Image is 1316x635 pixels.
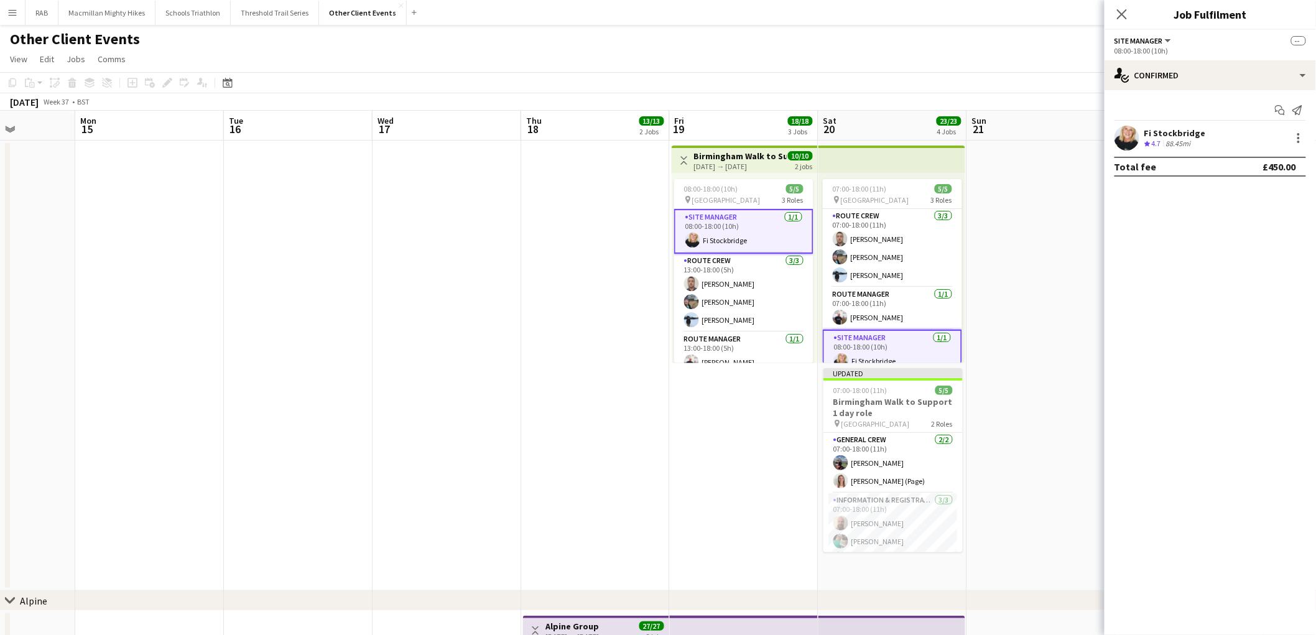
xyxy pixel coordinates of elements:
span: 18/18 [788,116,813,126]
span: 3 Roles [782,195,804,205]
span: Thu [526,115,542,126]
app-card-role: Information & registration crew3/307:00-18:00 (11h)[PERSON_NAME][PERSON_NAME] [823,493,963,572]
span: Edit [40,53,54,65]
app-card-role: Route Manager1/113:00-18:00 (5h)[PERSON_NAME] [674,332,813,374]
span: -- [1291,36,1306,45]
span: 10/10 [788,151,813,160]
button: Threshold Trail Series [231,1,319,25]
div: 3 Jobs [789,127,812,136]
app-job-card: 08:00-18:00 (10h)5/5 [GEOGRAPHIC_DATA]3 RolesSite Manager1/108:00-18:00 (10h)Fi StockbridgeRoute ... [674,179,813,363]
span: Tue [229,115,243,126]
div: 2 Jobs [640,127,664,136]
span: Week 37 [41,97,72,106]
span: Comms [98,53,126,65]
h3: Alpine Group [545,621,599,632]
div: 88.45mi [1164,139,1193,149]
button: Schools Triathlon [155,1,231,25]
span: 23/23 [937,116,962,126]
span: 15 [78,122,96,136]
div: BST [77,97,90,106]
span: 21 [970,122,987,136]
span: 07:00-18:00 (11h) [833,184,887,193]
a: Edit [35,51,59,67]
span: Jobs [67,53,85,65]
h3: Birmingham Walk to Support 2 day role [694,151,787,162]
button: Other Client Events [319,1,407,25]
button: Macmillan Mighty Hikes [58,1,155,25]
span: Site Manager [1114,36,1163,45]
span: 5/5 [935,386,953,395]
h3: Job Fulfilment [1105,6,1316,22]
app-card-role: Site Manager1/108:00-18:00 (10h)Fi Stockbridge [823,330,962,374]
span: 3 Roles [931,195,952,205]
a: View [5,51,32,67]
span: 17 [376,122,394,136]
button: Site Manager [1114,36,1173,45]
span: 5/5 [786,184,804,193]
span: 16 [227,122,243,136]
span: 4.7 [1152,139,1161,148]
span: 07:00-18:00 (11h) [833,386,887,395]
a: Comms [93,51,131,67]
span: Sat [823,115,837,126]
span: Fri [675,115,685,126]
div: Updated [823,368,963,378]
span: [GEOGRAPHIC_DATA] [841,195,909,205]
span: 2 Roles [932,419,953,429]
div: [DATE] → [DATE] [694,162,787,171]
span: 08:00-18:00 (10h) [684,184,738,193]
h3: Birmingham Walk to Support 1 day role [823,396,963,419]
button: RAB [25,1,58,25]
div: 08:00-18:00 (10h) [1114,46,1306,55]
app-job-card: Updated07:00-18:00 (11h)5/5Birmingham Walk to Support 1 day role [GEOGRAPHIC_DATA]2 RolesGeneral ... [823,368,963,552]
span: 20 [822,122,837,136]
span: 19 [673,122,685,136]
div: 2 jobs [795,160,813,171]
div: £450.00 [1263,160,1296,173]
span: Wed [378,115,394,126]
span: [GEOGRAPHIC_DATA] [692,195,761,205]
div: Alpine [20,595,47,607]
div: [DATE] [10,96,39,108]
span: 13/13 [639,116,664,126]
span: Sun [972,115,987,126]
app-card-role: Route Crew3/307:00-18:00 (11h)[PERSON_NAME][PERSON_NAME][PERSON_NAME] [823,209,962,287]
div: 4 Jobs [937,127,961,136]
app-card-role: General Crew2/207:00-18:00 (11h)[PERSON_NAME][PERSON_NAME] (Page) [823,433,963,493]
div: Confirmed [1105,60,1316,90]
h1: Other Client Events [10,30,140,49]
app-card-role: Site Manager1/108:00-18:00 (10h)Fi Stockbridge [674,209,813,254]
span: View [10,53,27,65]
span: [GEOGRAPHIC_DATA] [841,419,910,429]
app-job-card: 07:00-18:00 (11h)5/5 [GEOGRAPHIC_DATA]3 RolesRoute Crew3/307:00-18:00 (11h)[PERSON_NAME][PERSON_N... [823,179,962,363]
span: 27/27 [639,621,664,631]
span: 18 [524,122,542,136]
span: Mon [80,115,96,126]
span: 5/5 [935,184,952,193]
a: Jobs [62,51,90,67]
div: Fi Stockbridge [1144,127,1206,139]
app-card-role: Route Crew3/313:00-18:00 (5h)[PERSON_NAME][PERSON_NAME][PERSON_NAME] [674,254,813,332]
div: Total fee [1114,160,1157,173]
app-card-role: Route Manager1/107:00-18:00 (11h)[PERSON_NAME] [823,287,962,330]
